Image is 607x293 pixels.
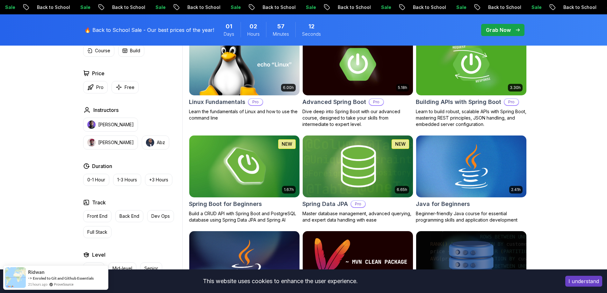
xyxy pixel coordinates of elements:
[308,4,329,11] p: Sale
[416,231,526,293] img: Advanced Databases card
[395,141,406,147] p: NEW
[416,200,470,209] h2: Java for Beginners
[83,45,114,57] button: Course
[491,4,534,11] p: Back to School
[83,174,109,186] button: 0-1 Hour
[416,135,527,223] a: Java for Beginners card2.41hJava for BeginnersBeginner-friendly Java course for essential program...
[157,139,165,146] p: Abz
[416,4,459,11] p: Back to School
[398,85,407,90] p: 5.18h
[112,265,132,272] p: Mid-level
[534,4,554,11] p: Sale
[83,4,103,11] p: Sale
[28,275,32,281] span: ->
[189,200,262,209] h2: Spring Boot for Beginners
[108,262,136,275] button: Mid-level
[125,84,134,91] p: Free
[416,108,527,128] p: Learn to build robust, scalable APIs with Spring Boot, mastering REST principles, JSON handling, ...
[33,276,94,281] a: Enroled to Git and Github Essentials
[277,22,285,31] span: 57 Minutes
[303,231,413,293] img: Maven Essentials card
[83,262,105,275] button: Junior
[303,136,413,197] img: Spring Data JPA card
[87,138,96,147] img: instructor img
[302,210,413,223] p: Master database management, advanced querying, and expert data handling with ease
[486,26,511,34] p: Grab Now
[98,121,134,128] p: [PERSON_NAME]
[416,98,501,106] h2: Building APIs with Spring Boot
[189,33,300,121] a: Linux Fundamentals card6.00hLinux FundamentalsProLearn the fundamentals of Linux and how to use t...
[119,213,139,219] p: Back End
[115,4,158,11] p: Back to School
[92,251,105,259] h2: Level
[273,31,289,37] span: Minutes
[265,4,308,11] p: Back to School
[283,85,294,90] p: 6.00h
[233,4,254,11] p: Sale
[83,210,112,222] button: Front End
[113,174,141,186] button: 1-3 Hours
[351,201,365,207] p: Pro
[189,98,245,106] h2: Linux Fundamentals
[87,177,105,183] p: 0-1 Hour
[397,187,407,192] p: 6.65h
[247,31,260,37] span: Hours
[224,31,234,37] span: Days
[189,135,300,223] a: Spring Boot for Beginners card1.67hNEWSpring Boot for BeginnersBuild a CRUD API with Spring Boot ...
[384,4,404,11] p: Sale
[282,141,292,147] p: NEW
[284,187,294,192] p: 1.67h
[565,276,602,287] button: Accept cookies
[190,4,233,11] p: Back to School
[83,118,138,132] button: instructor img[PERSON_NAME]
[98,139,134,146] p: [PERSON_NAME]
[416,33,527,128] a: Building APIs with Spring Boot card3.30hBuilding APIs with Spring BootProLearn to build robust, s...
[302,200,348,209] h2: Spring Data JPA
[303,33,413,95] img: Advanced Spring Boot card
[93,106,119,114] h2: Instructors
[189,231,300,293] img: Java for Developers card
[416,33,526,95] img: Building APIs with Spring Boot card
[83,81,108,93] button: Pro
[226,22,232,31] span: 1 Days
[118,45,144,57] button: Build
[249,22,257,31] span: 2 Hours
[511,187,521,192] p: 2.41h
[302,108,413,128] p: Dive deep into Spring Boot with our advanced course, designed to take your skills from intermedia...
[158,4,178,11] p: Sale
[92,162,112,170] h2: Duration
[249,99,263,105] p: Pro
[83,226,112,238] button: Full Stack
[504,99,518,105] p: Pro
[144,265,158,272] p: Senior
[142,136,169,150] button: instructor imgAbz
[308,22,314,31] span: 12 Seconds
[186,134,302,199] img: Spring Boot for Beginners card
[115,210,143,222] button: Back End
[117,177,137,183] p: 1-3 Hours
[95,48,110,54] p: Course
[302,33,413,128] a: Advanced Spring Boot card5.18hAdvanced Spring BootProDive deep into Spring Boot with our advanced...
[87,213,107,219] p: Front End
[189,108,300,121] p: Learn the fundamentals of Linux and how to use the command line
[83,136,138,150] button: instructor img[PERSON_NAME]
[147,210,174,222] button: Dev Ops
[416,210,527,223] p: Beginner-friendly Java course for essential programming skills and application development
[40,4,83,11] p: Back to School
[416,136,526,197] img: Java for Beginners card
[8,4,28,11] p: Sale
[54,282,74,287] a: ProveSource
[130,48,140,54] p: Build
[145,174,172,186] button: +3 Hours
[87,229,107,235] p: Full Stack
[87,121,96,129] img: instructor img
[459,4,479,11] p: Sale
[149,177,168,183] p: +3 Hours
[302,135,413,223] a: Spring Data JPA card6.65hNEWSpring Data JPAProMaster database management, advanced querying, and ...
[146,138,154,147] img: instructor img
[340,4,384,11] p: Back to School
[96,84,104,91] p: Pro
[189,210,300,223] p: Build a CRUD API with Spring Boot and PostgreSQL database using Spring Data JPA and Spring AI
[140,262,162,275] button: Senior
[189,33,300,95] img: Linux Fundamentals card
